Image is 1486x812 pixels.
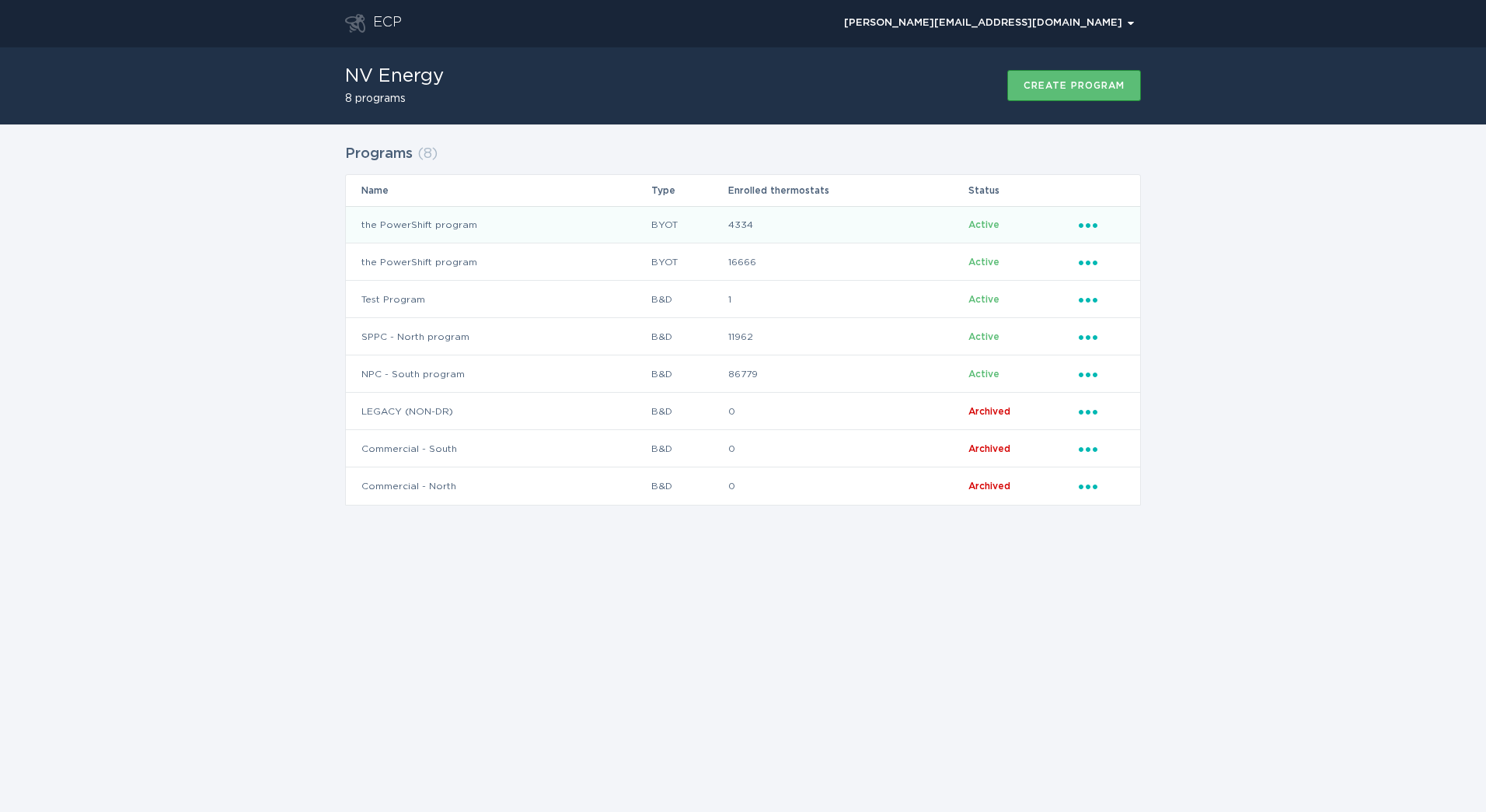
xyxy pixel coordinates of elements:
span: Active [968,332,999,341]
span: Active [968,220,999,229]
th: Type [651,175,727,206]
td: B&D [651,467,727,505]
tr: Table Headers [346,175,1140,206]
td: the PowerShift program [346,206,651,243]
tr: 6ad4089a9ee14ed3b18f57c3ec8b7a15 [346,393,1140,430]
div: Popover menu [1079,216,1125,233]
span: Active [968,295,999,304]
th: Name [346,175,651,206]
th: Status [968,175,1078,206]
td: B&D [651,430,727,467]
td: Commercial - South [346,430,651,467]
td: Test Program [346,281,651,318]
tr: 5753eebfd0614e638d7531d13116ea0c [346,467,1140,505]
td: BYOT [651,206,727,243]
button: Open user account details [837,12,1141,35]
tr: 3caaf8c9363d40c086ae71ab552dadaa [346,355,1140,393]
tr: d4842dc55873476caf04843bf39dc303 [346,430,1140,467]
div: Popover menu [837,12,1141,35]
td: 0 [727,430,968,467]
div: Popover menu [1079,291,1125,308]
span: Archived [968,481,1010,491]
tr: 1d15b189bb4841f7a0043e8dad5f5fb7 [346,281,1140,318]
th: Enrolled thermostats [727,175,968,206]
h2: 8 programs [345,93,444,104]
td: NPC - South program [346,355,651,393]
td: 86779 [727,355,968,393]
span: Archived [968,444,1010,453]
td: B&D [651,393,727,430]
div: Popover menu [1079,403,1125,420]
td: SPPC - North program [346,318,651,355]
td: 0 [727,393,968,430]
span: Archived [968,407,1010,416]
div: [PERSON_NAME][EMAIL_ADDRESS][DOMAIN_NAME] [844,19,1134,28]
button: Go to dashboard [345,14,365,33]
span: Active [968,257,999,267]
div: Popover menu [1079,328,1125,345]
div: Popover menu [1079,478,1125,495]
div: Popover menu [1079,366,1125,383]
span: Active [968,369,999,379]
div: Popover menu [1079,254,1125,271]
td: B&D [651,318,727,355]
td: B&D [651,355,727,393]
td: 4334 [727,206,968,243]
td: B&D [651,281,727,318]
div: Popover menu [1079,440,1125,457]
td: BYOT [651,243,727,281]
tr: 3428cbea457e408cb7b12efa83831df3 [346,243,1140,281]
td: 16666 [727,243,968,281]
td: Commercial - North [346,467,651,505]
div: ECP [373,14,402,33]
span: ( 8 ) [417,147,438,161]
td: 0 [727,467,968,505]
button: Create program [1007,70,1141,101]
div: Create program [1024,81,1125,90]
h2: Programs [345,140,413,168]
td: 11962 [727,318,968,355]
tr: 1fc7cf08bae64b7da2f142a386c1aedb [346,206,1140,243]
td: the PowerShift program [346,243,651,281]
tr: a03e689f29a4448196f87c51a80861dc [346,318,1140,355]
td: 1 [727,281,968,318]
td: LEGACY (NON-DR) [346,393,651,430]
h1: NV Energy [345,67,444,86]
